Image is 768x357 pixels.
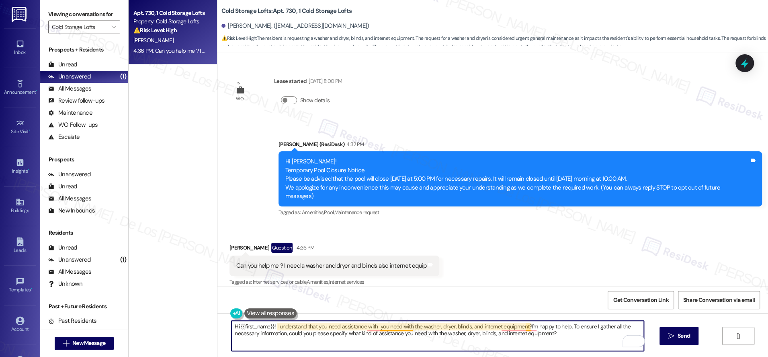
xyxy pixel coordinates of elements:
div: 4:32 PM [344,140,364,149]
div: [DATE] 8:00 PM [307,77,342,85]
a: Site Visit • [4,116,36,138]
div: New Inbounds [48,206,95,215]
div: Unanswered [48,72,91,81]
input: All communities [52,21,107,33]
div: All Messages [48,85,91,93]
div: Prospects + Residents [40,45,128,54]
div: Property: Cold Storage Lofts [133,17,208,26]
div: Unread [48,244,77,252]
button: Share Conversation via email [678,291,760,309]
span: • [31,286,32,291]
div: (1) [118,70,128,83]
span: Send [678,332,690,340]
span: : The resident is requesting a washer and dryer, blinds, and internet equipment. The request for ... [221,34,768,52]
div: WO [236,95,244,103]
span: • [29,128,30,133]
div: Past + Future Residents [40,302,128,311]
span: Internet services [329,279,365,285]
div: Review follow-ups [48,97,104,105]
div: [PERSON_NAME] [229,243,440,256]
div: Unread [48,60,77,69]
div: Tagged as: [279,206,762,218]
a: Inbox [4,37,36,59]
div: Past Residents [48,317,97,325]
a: Leads [4,235,36,257]
div: (1) [118,254,128,266]
a: Account [4,314,36,336]
strong: ⚠️ Risk Level: High [133,27,177,34]
div: All Messages [48,268,91,276]
span: • [36,88,37,94]
textarea: To enrich screen reader interactions, please activate Accessibility in Grammarly extension settings [231,321,644,351]
span: [PERSON_NAME] [133,37,174,44]
span: Pool , [324,209,334,216]
span: Amenities , [302,209,324,216]
div: Maintenance [48,109,92,117]
div: Apt. 730, 1 Cold Storage Lofts [133,9,208,17]
div: Unread [48,182,77,191]
span: Maintenance request [334,209,379,216]
label: Show details [300,96,330,105]
div: Residents [40,229,128,237]
div: Lease started [274,77,342,88]
div: Unanswered [48,256,91,264]
span: Internet services or cable , [253,279,307,285]
div: [PERSON_NAME]. ([EMAIL_ADDRESS][DOMAIN_NAME]) [221,22,369,30]
span: New Message [72,339,105,347]
button: Get Conversation Link [608,291,674,309]
button: Send [659,327,698,345]
div: Hi [PERSON_NAME]! Temporary Pool Closure Notice Please be advised that the pool will close [DATE]... [285,157,749,200]
span: Share Conversation via email [683,296,755,304]
a: Templates • [4,274,36,296]
strong: ⚠️ Risk Level: High [221,35,256,41]
div: Unanswered [48,170,91,179]
a: Insights • [4,156,36,177]
div: [PERSON_NAME] (ResiDesk) [279,140,762,151]
i:  [668,333,674,339]
div: All Messages [48,194,91,203]
i:  [735,333,741,339]
b: Cold Storage Lofts: Apt. 730, 1 Cold Storage Lofts [221,7,352,15]
div: Tagged as: [229,276,440,288]
div: Prospects [40,155,128,164]
span: Amenities , [307,279,329,285]
label: Viewing conversations for [48,8,120,21]
div: WO Follow-ups [48,121,98,129]
span: • [28,167,29,173]
div: Escalate [48,133,80,141]
button: New Message [55,337,114,350]
i:  [111,24,116,30]
div: 4:36 PM: Can you help me ? I need a washer and dryer and blinds also internet equip [133,47,332,54]
div: Unknown [48,280,82,288]
div: Question [271,243,293,253]
div: Can you help me ? I need a washer and dryer and blinds also internet equip [236,262,427,270]
i:  [63,340,69,347]
img: ResiDesk Logo [12,7,28,22]
div: 4:36 PM [295,244,314,252]
span: Get Conversation Link [613,296,668,304]
a: Buildings [4,195,36,217]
